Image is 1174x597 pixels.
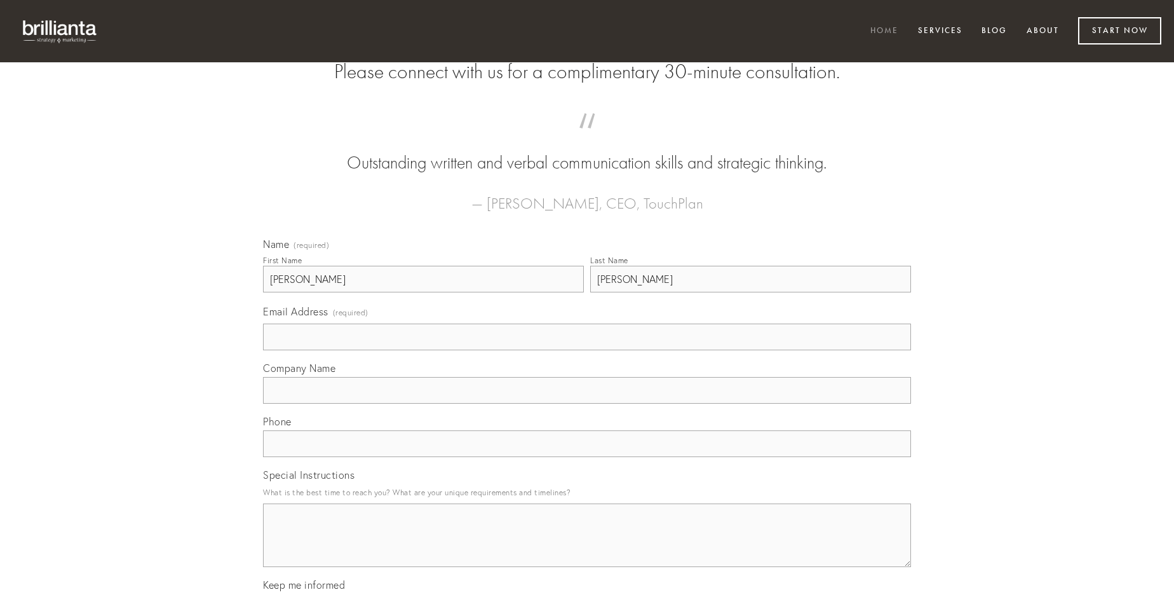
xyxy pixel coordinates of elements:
[263,579,345,591] span: Keep me informed
[263,238,289,250] span: Name
[910,21,971,42] a: Services
[263,305,328,318] span: Email Address
[283,175,891,216] figcaption: — [PERSON_NAME], CEO, TouchPlan
[862,21,907,42] a: Home
[333,304,368,321] span: (required)
[263,60,911,84] h2: Please connect with us for a complimentary 30-minute consultation.
[13,13,108,50] img: brillianta - research, strategy, marketing
[263,362,335,374] span: Company Name
[973,21,1015,42] a: Blog
[590,256,628,265] div: Last Name
[1018,21,1067,42] a: About
[283,126,891,151] span: “
[263,256,302,265] div: First Name
[263,469,354,481] span: Special Instructions
[263,415,292,428] span: Phone
[283,126,891,175] blockquote: Outstanding written and verbal communication skills and strategic thinking.
[263,484,911,501] p: What is the best time to reach you? What are your unique requirements and timelines?
[1078,17,1161,45] a: Start Now
[293,242,329,249] span: (required)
